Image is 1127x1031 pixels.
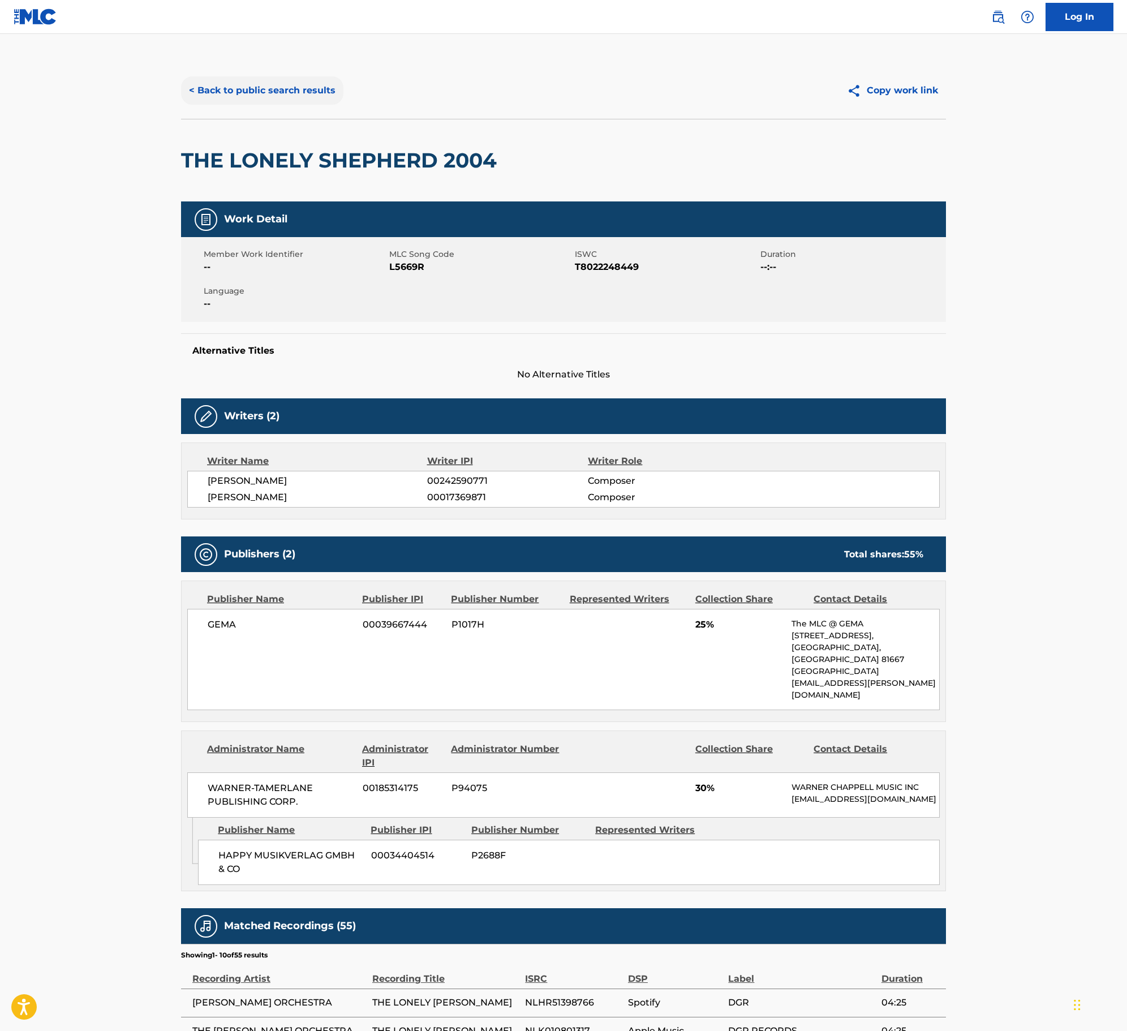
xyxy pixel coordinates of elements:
[208,491,427,504] span: [PERSON_NAME]
[987,6,1009,28] a: Public Search
[208,474,427,488] span: [PERSON_NAME]
[575,248,758,260] span: ISWC
[389,260,572,274] span: L5669R
[371,823,463,837] div: Publisher IPI
[814,742,923,770] div: Contact Details
[628,996,722,1009] span: Spotify
[371,849,463,862] span: 00034404514
[588,474,734,488] span: Composer
[192,345,935,356] h5: Alternative Titles
[389,248,572,260] span: MLC Song Code
[695,618,783,632] span: 25%
[728,996,875,1009] span: DGR
[1021,10,1034,24] img: help
[427,474,588,488] span: 00242590771
[192,996,367,1009] span: [PERSON_NAME] ORCHESTRA
[814,592,923,606] div: Contact Details
[204,260,386,274] span: --
[792,642,939,665] p: [GEOGRAPHIC_DATA], [GEOGRAPHIC_DATA] 81667
[881,996,940,1009] span: 04:25
[904,549,923,560] span: 55 %
[628,960,722,986] div: DSP
[792,781,939,793] p: WARNER CHAPPELL MUSIC INC
[363,618,443,632] span: 00039667444
[844,548,923,561] div: Total shares:
[451,781,561,795] span: P94075
[1016,6,1039,28] div: Help
[1046,3,1113,31] a: Log In
[451,742,561,770] div: Administrator Number
[199,548,213,561] img: Publishers
[199,213,213,226] img: Work Detail
[204,248,386,260] span: Member Work Identifier
[760,248,943,260] span: Duration
[362,592,442,606] div: Publisher IPI
[695,742,805,770] div: Collection Share
[192,960,367,986] div: Recording Artist
[218,823,362,837] div: Publisher Name
[207,742,354,770] div: Administrator Name
[792,665,939,677] p: [GEOGRAPHIC_DATA]
[451,618,561,632] span: P1017H
[1070,977,1127,1031] iframe: Chat Widget
[208,781,354,809] span: WARNER-TAMERLANE PUBLISHING CORP.
[588,454,734,468] div: Writer Role
[471,823,587,837] div: Publisher Number
[207,454,427,468] div: Writer Name
[204,285,386,297] span: Language
[1074,988,1081,1022] div: Drag
[792,677,939,701] p: [EMAIL_ADDRESS][PERSON_NAME][DOMAIN_NAME]
[207,592,354,606] div: Publisher Name
[363,781,443,795] span: 00185314175
[199,410,213,423] img: Writers
[695,592,805,606] div: Collection Share
[181,148,502,173] h2: THE LONELY SHEPHERD 2004
[471,849,587,862] span: P2688F
[760,260,943,274] span: --:--
[181,950,268,960] p: Showing 1 - 10 of 55 results
[588,491,734,504] span: Composer
[847,84,867,98] img: Copy work link
[372,960,519,986] div: Recording Title
[204,297,386,311] span: --
[728,960,875,986] div: Label
[839,76,946,105] button: Copy work link
[224,548,295,561] h5: Publishers (2)
[199,920,213,933] img: Matched Recordings
[451,592,561,606] div: Publisher Number
[525,996,622,1009] span: NLHR51398766
[181,368,946,381] span: No Alternative Titles
[881,960,940,986] div: Duration
[695,781,783,795] span: 30%
[218,849,363,876] span: HAPPY MUSIKVERLAG GMBH & CO
[525,960,622,986] div: ISRC
[427,454,588,468] div: Writer IPI
[224,410,279,423] h5: Writers (2)
[575,260,758,274] span: T8022248449
[991,10,1005,24] img: search
[362,742,442,770] div: Administrator IPI
[792,618,939,630] p: The MLC @ GEMA
[570,592,687,606] div: Represented Writers
[181,76,343,105] button: < Back to public search results
[792,793,939,805] p: [EMAIL_ADDRESS][DOMAIN_NAME]
[208,618,354,632] span: GEMA
[224,920,356,933] h5: Matched Recordings (55)
[224,213,287,226] h5: Work Detail
[427,491,588,504] span: 00017369871
[372,996,519,1009] span: THE LONELY [PERSON_NAME]
[14,8,57,25] img: MLC Logo
[792,630,939,642] p: [STREET_ADDRESS],
[595,823,711,837] div: Represented Writers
